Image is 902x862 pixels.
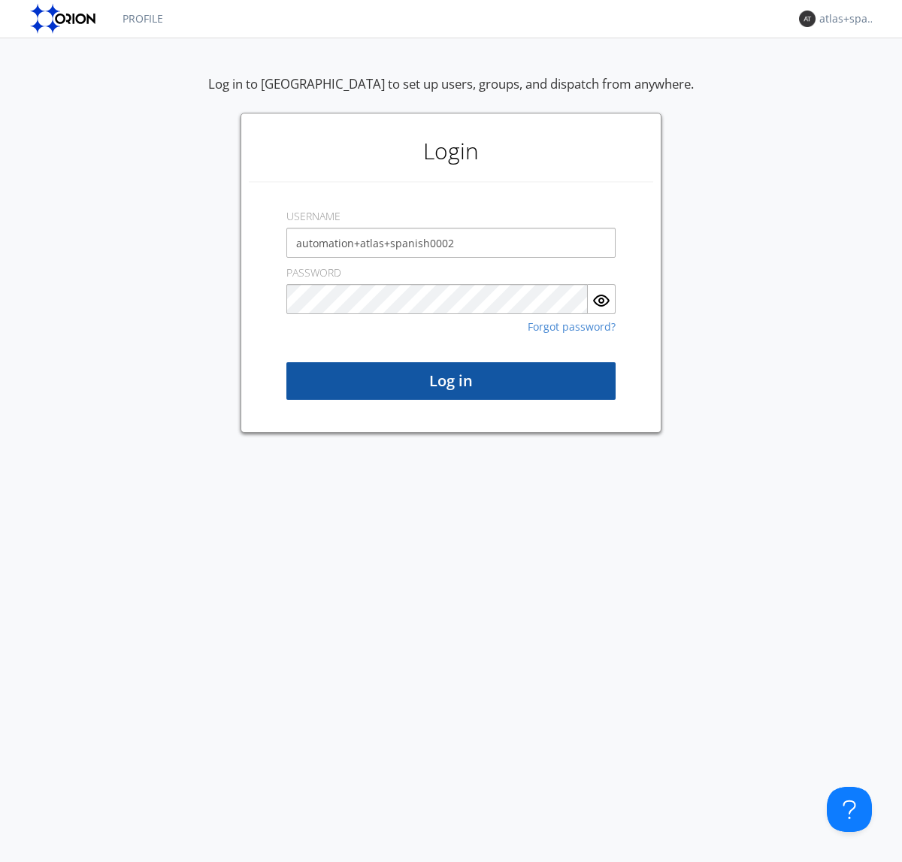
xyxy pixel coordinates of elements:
label: PASSWORD [286,265,341,280]
div: Log in to [GEOGRAPHIC_DATA] to set up users, groups, and dispatch from anywhere. [208,75,694,113]
img: orion-labs-logo.svg [30,4,100,34]
label: USERNAME [286,209,341,224]
button: Show Password [588,284,616,314]
button: Log in [286,362,616,400]
img: 373638.png [799,11,816,27]
iframe: Toggle Customer Support [827,787,872,832]
a: Forgot password? [528,322,616,332]
h1: Login [249,121,653,181]
div: atlas+spanish0002 [819,11,876,26]
img: eye.svg [592,292,610,310]
input: Password [286,284,588,314]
